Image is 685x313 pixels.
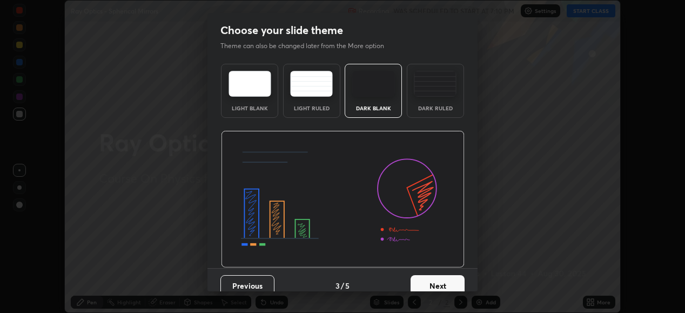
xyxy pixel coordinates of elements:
[414,71,456,97] img: darkRuledTheme.de295e13.svg
[411,275,465,297] button: Next
[228,105,271,111] div: Light Blank
[335,280,340,291] h4: 3
[290,105,333,111] div: Light Ruled
[220,23,343,37] h2: Choose your slide theme
[345,280,350,291] h4: 5
[414,105,457,111] div: Dark Ruled
[220,275,274,297] button: Previous
[341,280,344,291] h4: /
[229,71,271,97] img: lightTheme.e5ed3b09.svg
[352,71,395,97] img: darkTheme.f0cc69e5.svg
[221,131,465,268] img: darkThemeBanner.d06ce4a2.svg
[220,41,395,51] p: Theme can also be changed later from the More option
[352,105,395,111] div: Dark Blank
[290,71,333,97] img: lightRuledTheme.5fabf969.svg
